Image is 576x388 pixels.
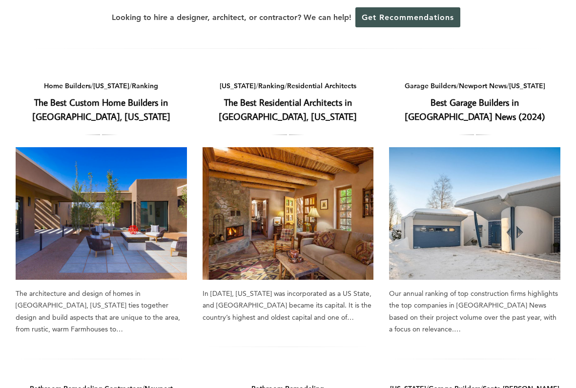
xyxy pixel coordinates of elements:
a: [US_STATE] [93,81,129,90]
a: Best Garage Builders in [GEOGRAPHIC_DATA] News (2024) [389,147,560,280]
div: In [DATE], [US_STATE] was incorporated as a US State, and [GEOGRAPHIC_DATA] became its capital. I... [203,288,374,324]
div: / / [389,80,560,92]
a: The Best Residential Architects in [GEOGRAPHIC_DATA], [US_STATE] [219,96,357,122]
div: Our annual ranking of top construction firms highlights the top companies in [GEOGRAPHIC_DATA] Ne... [389,288,560,335]
a: Residential Architects [287,81,356,90]
a: Home Builders [44,81,91,90]
a: Garage Builders [405,81,456,90]
a: Get Recommendations [355,7,460,27]
a: The Best Custom Home Builders in [GEOGRAPHIC_DATA], [US_STATE] [16,147,187,280]
div: / / [203,80,374,92]
div: The architecture and design of homes in [GEOGRAPHIC_DATA], [US_STATE] ties together design and bu... [16,288,187,335]
a: The Best Residential Architects in [GEOGRAPHIC_DATA], [US_STATE] [203,147,374,280]
a: Newport News [459,81,507,90]
a: The Best Custom Home Builders in [GEOGRAPHIC_DATA], [US_STATE] [32,96,170,122]
a: [US_STATE] [509,81,545,90]
a: Ranking [258,81,285,90]
a: Ranking [132,81,158,90]
a: Best Garage Builders in [GEOGRAPHIC_DATA] News (2024) [405,96,545,122]
div: / / [16,80,187,92]
a: [US_STATE] [220,81,256,90]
